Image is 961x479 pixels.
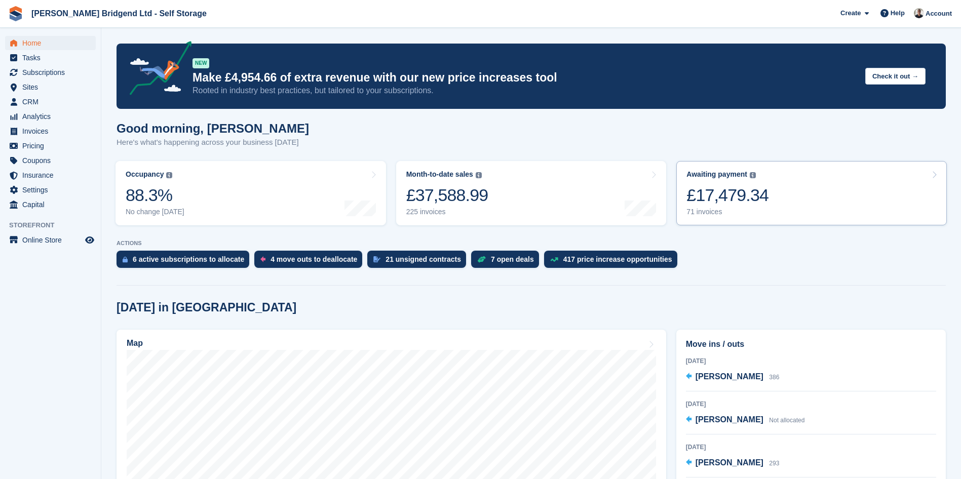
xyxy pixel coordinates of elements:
h1: Good morning, [PERSON_NAME] [117,122,309,135]
span: Invoices [22,124,83,138]
a: menu [5,139,96,153]
img: icon-info-grey-7440780725fd019a000dd9b08b2336e03edf1995a4989e88bcd33f0948082b44.svg [750,172,756,178]
a: Month-to-date sales £37,588.99 225 invoices [396,161,667,225]
div: 6 active subscriptions to allocate [133,255,244,263]
a: [PERSON_NAME] 293 [686,457,780,470]
span: Settings [22,183,83,197]
div: Month-to-date sales [406,170,473,179]
a: 7 open deals [471,251,544,273]
div: NEW [193,58,209,68]
div: [DATE] [686,356,936,366]
span: Sites [22,80,83,94]
span: Home [22,36,83,50]
h2: [DATE] in [GEOGRAPHIC_DATA] [117,301,296,314]
a: menu [5,168,96,182]
a: menu [5,65,96,79]
img: active_subscription_to_allocate_icon-d502201f5373d7db506a760aba3b589e785aa758c864c3986d89f69b8ff3... [123,256,128,263]
span: [PERSON_NAME] [696,458,763,467]
img: icon-info-grey-7440780725fd019a000dd9b08b2336e03edf1995a4989e88bcd33f0948082b44.svg [166,172,172,178]
div: [DATE] [686,443,936,452]
div: 417 price increase opportunities [563,255,672,263]
span: Create [840,8,861,18]
div: 21 unsigned contracts [386,255,461,263]
span: 386 [769,374,779,381]
div: Awaiting payment [686,170,747,179]
span: Not allocated [769,417,804,424]
a: 4 move outs to deallocate [254,251,367,273]
span: Tasks [22,51,83,65]
span: [PERSON_NAME] [696,415,763,424]
p: Make £4,954.66 of extra revenue with our new price increases tool [193,70,857,85]
h2: Map [127,339,143,348]
span: Account [926,9,952,19]
a: Awaiting payment £17,479.34 71 invoices [676,161,947,225]
img: price_increase_opportunities-93ffe204e8149a01c8c9dc8f82e8f89637d9d84a8eef4429ea346261dce0b2c0.svg [550,257,558,262]
div: £37,588.99 [406,185,488,206]
p: Rooted in industry best practices, but tailored to your subscriptions. [193,85,857,96]
a: menu [5,95,96,109]
span: CRM [22,95,83,109]
a: menu [5,51,96,65]
span: Help [891,8,905,18]
div: £17,479.34 [686,185,768,206]
a: menu [5,124,96,138]
span: Storefront [9,220,101,230]
a: 417 price increase opportunities [544,251,682,273]
div: 88.3% [126,185,184,206]
a: menu [5,197,96,212]
img: deal-1b604bf984904fb50ccaf53a9ad4b4a5d6e5aea283cecdc64d6e3604feb123c2.svg [477,256,486,263]
img: price-adjustments-announcement-icon-8257ccfd72463d97f412b2fc003d46551f7dbcb40ab6d574587a9cd5c0d94... [121,41,192,99]
img: contract_signature_icon-13c848040528278c33f63329250d36e43548de30e8caae1d1a13099fd9432cc5.svg [373,256,380,262]
div: 7 open deals [491,255,534,263]
p: ACTIONS [117,240,946,247]
span: 293 [769,460,779,467]
a: menu [5,183,96,197]
span: Pricing [22,139,83,153]
span: Online Store [22,233,83,247]
span: Capital [22,197,83,212]
a: Preview store [84,234,96,246]
a: [PERSON_NAME] Not allocated [686,414,805,427]
a: Occupancy 88.3% No change [DATE] [116,161,386,225]
a: menu [5,80,96,94]
a: [PERSON_NAME] 386 [686,371,780,384]
button: Check it out → [865,68,926,85]
h2: Move ins / outs [686,338,936,350]
a: 6 active subscriptions to allocate [117,251,254,273]
div: No change [DATE] [126,208,184,216]
a: menu [5,233,96,247]
span: [PERSON_NAME] [696,372,763,381]
span: Analytics [22,109,83,124]
div: [DATE] [686,400,936,409]
a: menu [5,153,96,168]
img: stora-icon-8386f47178a22dfd0bd8f6a31ec36ba5ce8667c1dd55bd0f319d3a0aa187defe.svg [8,6,23,21]
img: move_outs_to_deallocate_icon-f764333ba52eb49d3ac5e1228854f67142a1ed5810a6f6cc68b1a99e826820c5.svg [260,256,265,262]
a: menu [5,36,96,50]
span: Subscriptions [22,65,83,79]
img: icon-info-grey-7440780725fd019a000dd9b08b2336e03edf1995a4989e88bcd33f0948082b44.svg [476,172,482,178]
div: Occupancy [126,170,164,179]
p: Here's what's happening across your business [DATE] [117,137,309,148]
div: 225 invoices [406,208,488,216]
a: 21 unsigned contracts [367,251,471,273]
img: Rhys Jones [914,8,924,18]
div: 4 move outs to deallocate [271,255,357,263]
a: [PERSON_NAME] Bridgend Ltd - Self Storage [27,5,211,22]
div: 71 invoices [686,208,768,216]
span: Coupons [22,153,83,168]
span: Insurance [22,168,83,182]
a: menu [5,109,96,124]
